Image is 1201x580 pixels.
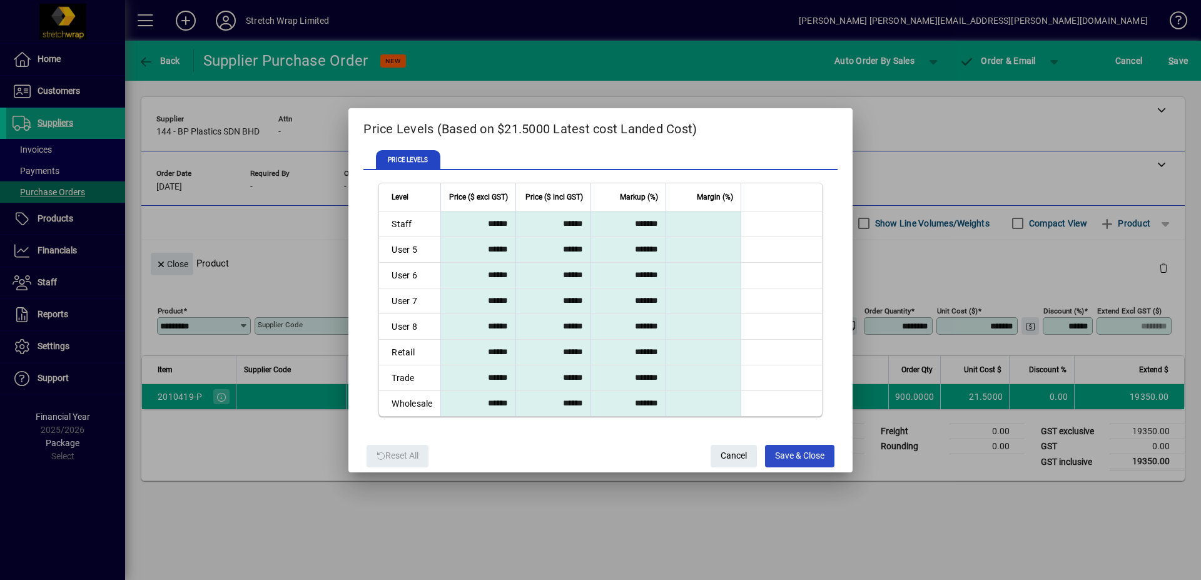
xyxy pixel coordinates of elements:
h2: Price Levels (Based on $21.5000 Latest cost Landed Cost) [348,108,852,145]
td: Wholesale [379,391,440,416]
td: User 5 [379,237,440,263]
span: Cancel [721,445,747,466]
span: Margin (%) [697,190,733,204]
span: Price ($ incl GST) [525,190,583,204]
td: Staff [379,211,440,237]
td: Retail [379,340,440,365]
span: Price ($ excl GST) [449,190,508,204]
td: User 6 [379,263,440,288]
button: Cancel [711,445,757,467]
td: User 7 [379,288,440,314]
button: Save & Close [765,445,834,467]
span: Markup (%) [620,190,658,204]
span: PRICE LEVELS [376,150,440,170]
td: User 8 [379,314,440,340]
span: Level [392,190,408,204]
td: Trade [379,365,440,391]
span: Save & Close [775,445,824,466]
